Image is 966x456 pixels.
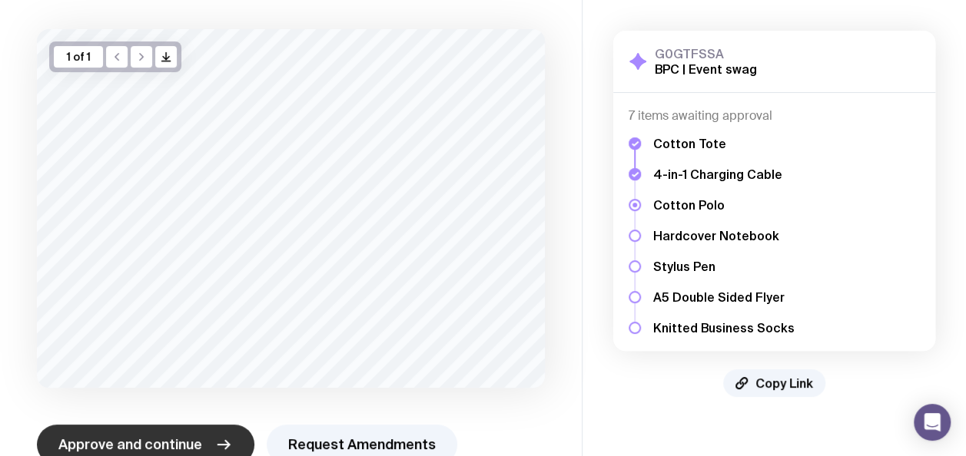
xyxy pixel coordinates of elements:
h3: G0GTFSSA [655,46,757,61]
h5: A5 Double Sided Flyer [653,289,795,305]
h5: Cotton Tote [653,136,795,151]
button: Copy Link [723,369,825,397]
h5: Stylus Pen [653,259,795,274]
h2: BPC | Event swag [655,61,757,77]
button: />/> [155,46,177,68]
h4: 7 items awaiting approval [629,108,920,124]
g: /> /> [162,53,171,61]
h5: Knitted Business Socks [653,320,795,335]
h5: 4-in-1 Charging Cable [653,167,795,182]
h5: Hardcover Notebook [653,228,795,243]
span: Approve and continue [58,435,202,454]
div: 1 of 1 [54,46,103,68]
h5: Cotton Polo [653,197,795,213]
div: Open Intercom Messenger [914,404,951,441]
span: Copy Link [755,375,813,391]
